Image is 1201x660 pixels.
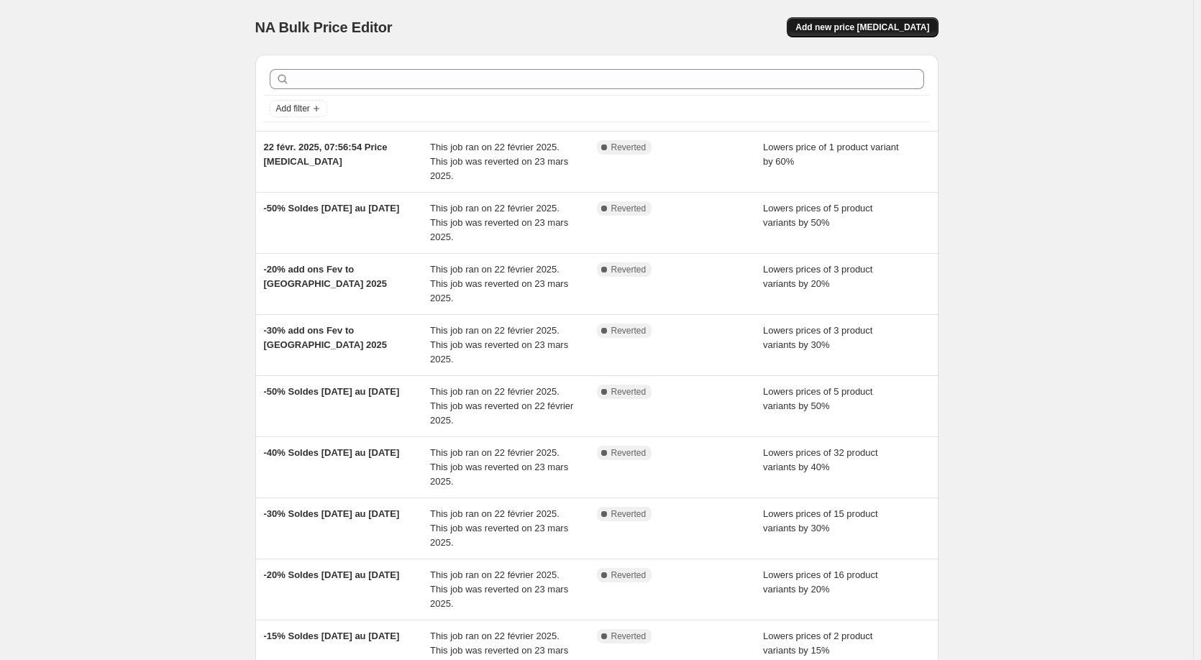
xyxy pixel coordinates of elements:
[611,569,647,581] span: Reverted
[763,569,878,595] span: Lowers prices of 16 product variants by 20%
[611,631,647,642] span: Reverted
[430,203,568,242] span: This job ran on 22 février 2025. This job was reverted on 23 mars 2025.
[611,447,647,459] span: Reverted
[611,325,647,336] span: Reverted
[795,22,929,33] span: Add new price [MEDICAL_DATA]
[611,142,647,153] span: Reverted
[255,19,393,35] span: NA Bulk Price Editor
[763,508,878,533] span: Lowers prices of 15 product variants by 30%
[430,264,568,303] span: This job ran on 22 février 2025. This job was reverted on 23 mars 2025.
[763,631,872,656] span: Lowers prices of 2 product variants by 15%
[264,447,400,458] span: -40% Soldes [DATE] au [DATE]
[264,142,388,167] span: 22 févr. 2025, 07:56:54 Price [MEDICAL_DATA]
[787,17,938,37] button: Add new price [MEDICAL_DATA]
[430,447,568,487] span: This job ran on 22 février 2025. This job was reverted on 23 mars 2025.
[430,325,568,365] span: This job ran on 22 février 2025. This job was reverted on 23 mars 2025.
[611,386,647,398] span: Reverted
[430,386,573,426] span: This job ran on 22 février 2025. This job was reverted on 22 février 2025.
[763,203,872,228] span: Lowers prices of 5 product variants by 50%
[611,264,647,275] span: Reverted
[276,103,310,114] span: Add filter
[430,508,568,548] span: This job ran on 22 février 2025. This job was reverted on 23 mars 2025.
[763,264,872,289] span: Lowers prices of 3 product variants by 20%
[264,386,400,397] span: -50% Soldes [DATE] au [DATE]
[264,203,400,214] span: -50% Soldes [DATE] au [DATE]
[264,569,400,580] span: -20% Soldes [DATE] au [DATE]
[264,631,400,641] span: -15% Soldes [DATE] au [DATE]
[270,100,327,117] button: Add filter
[264,264,387,289] span: -20% add ons Fev to [GEOGRAPHIC_DATA] 2025
[763,447,878,472] span: Lowers prices of 32 product variants by 40%
[430,142,568,181] span: This job ran on 22 février 2025. This job was reverted on 23 mars 2025.
[611,508,647,520] span: Reverted
[763,325,872,350] span: Lowers prices of 3 product variants by 30%
[430,569,568,609] span: This job ran on 22 février 2025. This job was reverted on 23 mars 2025.
[264,325,387,350] span: -30% add ons Fev to [GEOGRAPHIC_DATA] 2025
[611,203,647,214] span: Reverted
[763,142,899,167] span: Lowers price of 1 product variant by 60%
[763,386,872,411] span: Lowers prices of 5 product variants by 50%
[264,508,400,519] span: -30% Soldes [DATE] au [DATE]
